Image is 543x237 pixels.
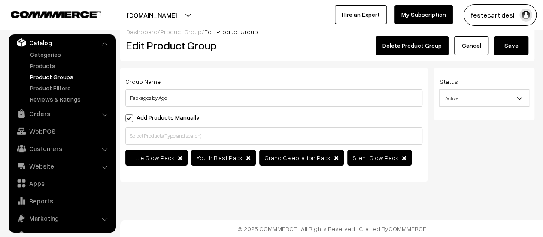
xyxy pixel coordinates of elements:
a: My Subscription [394,5,453,24]
a: Product Groups [28,72,113,81]
span: Edit Product Group [204,28,258,35]
a: Customers [11,141,113,156]
span: Active [439,89,529,107]
span: Silent Glow Pack [352,154,400,161]
a: COMMMERCE [388,225,426,232]
a: Products [28,61,113,70]
a: Website [11,158,113,174]
a: Catalog [11,35,113,50]
img: user [519,9,532,22]
input: Select Products(Type and search) [125,127,422,145]
button: Save [494,36,528,55]
a: Orders [11,106,113,121]
button: festecart desi [464,4,537,26]
span: Grand Celebration Pack [264,154,332,161]
a: Cancel [454,36,488,55]
label: Status [439,77,458,86]
a: Product Filters [28,83,113,92]
a: Categories [28,50,113,59]
input: Product Group Name [125,89,422,107]
span: Youth Blast Pack [196,154,244,161]
a: COMMMERCE [11,9,86,19]
a: Reviews & Ratings [28,95,113,104]
a: WebPOS [11,123,113,139]
a: Marketing [11,210,113,226]
a: Dashboard [126,28,158,35]
a: Apps [11,175,113,191]
a: Product Group [160,28,202,35]
label: Add Products Manually [125,113,210,122]
h2: Edit Product Group [126,39,321,52]
a: Reports [11,193,113,209]
img: COMMMERCE [11,11,101,18]
button: [DOMAIN_NAME] [97,4,207,26]
span: Little Glow Pack [130,154,176,161]
div: / / [126,27,528,36]
label: Group Name [125,77,161,86]
a: Hire an Expert [335,5,387,24]
span: Active [440,91,529,106]
button: Delete Product Group [376,36,449,55]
